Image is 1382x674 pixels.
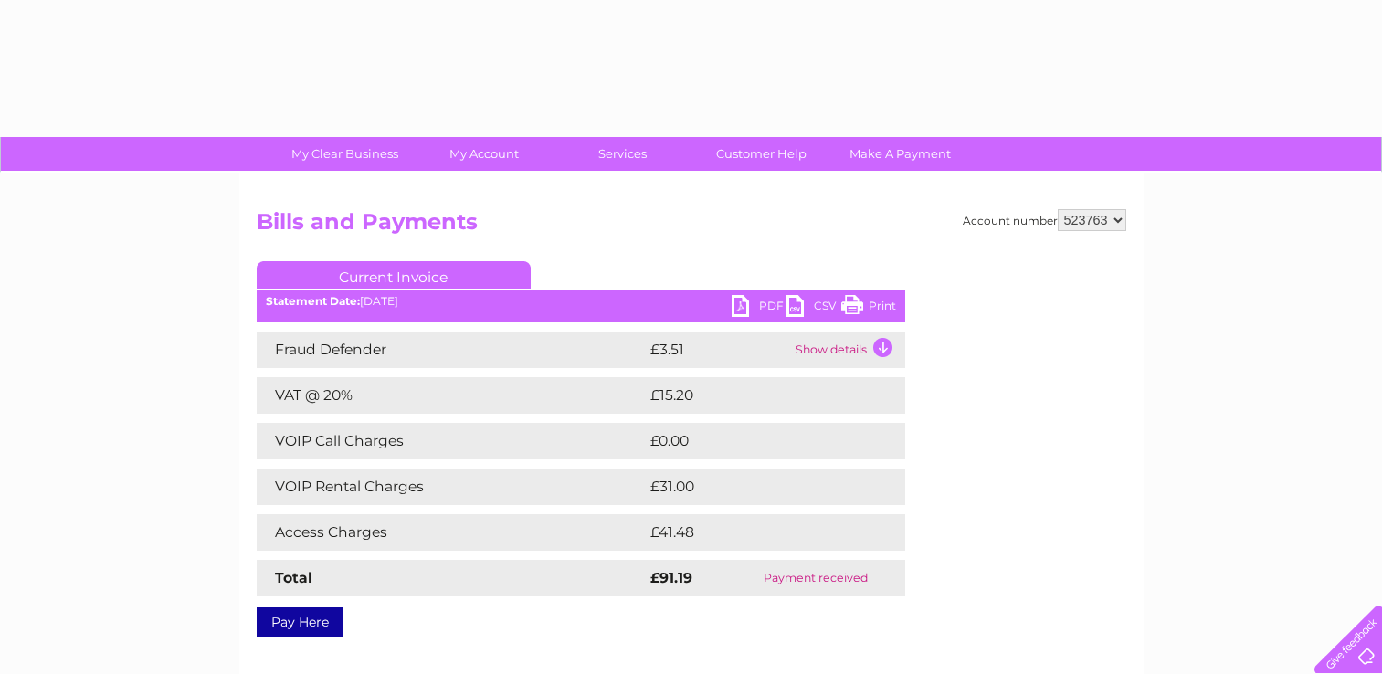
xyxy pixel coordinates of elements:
a: My Account [408,137,559,171]
div: [DATE] [257,295,905,308]
a: Current Invoice [257,261,531,289]
a: Customer Help [686,137,837,171]
a: Make A Payment [825,137,976,171]
td: Show details [791,332,905,368]
div: Account number [963,209,1126,231]
td: Fraud Defender [257,332,646,368]
a: Services [547,137,698,171]
td: £0.00 [646,423,863,459]
h2: Bills and Payments [257,209,1126,244]
td: VAT @ 20% [257,377,646,414]
strong: £91.19 [650,569,692,586]
a: My Clear Business [269,137,420,171]
a: Pay Here [257,607,343,637]
td: £3.51 [646,332,791,368]
td: £41.48 [646,514,867,551]
a: PDF [732,295,786,321]
td: Access Charges [257,514,646,551]
b: Statement Date: [266,294,360,308]
td: £31.00 [646,469,867,505]
td: £15.20 [646,377,867,414]
a: Print [841,295,896,321]
td: VOIP Rental Charges [257,469,646,505]
td: Payment received [726,560,905,596]
a: CSV [786,295,841,321]
strong: Total [275,569,312,586]
td: VOIP Call Charges [257,423,646,459]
